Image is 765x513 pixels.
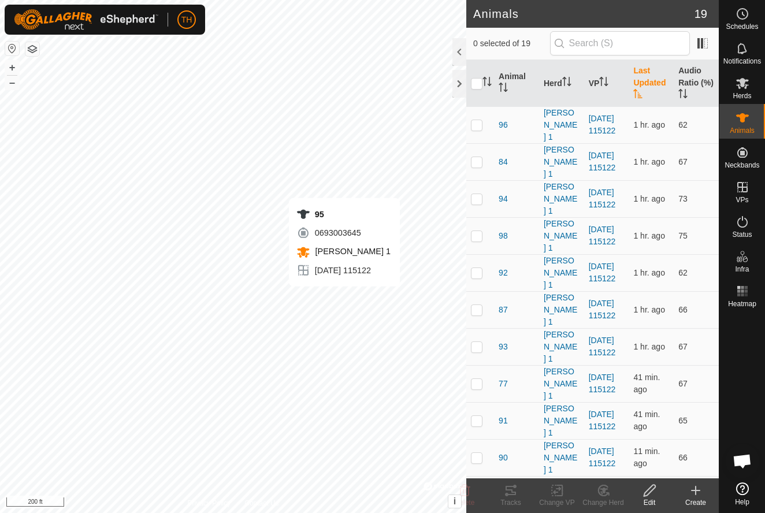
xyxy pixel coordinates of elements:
[735,499,749,505] span: Help
[589,114,616,135] a: [DATE] 115122
[728,300,756,307] span: Heatmap
[633,157,665,166] span: Sep 14, 2025 at 8:02 AM
[633,447,660,468] span: Sep 14, 2025 at 9:31 AM
[313,247,391,256] span: [PERSON_NAME] 1
[534,497,580,508] div: Change VP
[544,107,580,143] div: [PERSON_NAME] 1
[473,7,695,21] h2: Animals
[633,194,665,203] span: Sep 14, 2025 at 8:02 AM
[448,495,461,508] button: i
[499,415,508,427] span: 91
[678,231,688,240] span: 75
[499,230,508,242] span: 98
[544,440,580,476] div: [PERSON_NAME] 1
[181,14,192,26] span: TH
[580,497,626,508] div: Change Herd
[499,304,508,316] span: 87
[633,231,665,240] span: Sep 14, 2025 at 8:02 AM
[730,127,755,134] span: Animals
[735,266,749,273] span: Infra
[633,410,660,431] span: Sep 14, 2025 at 9:02 AM
[25,42,39,56] button: Map Layers
[296,226,391,240] div: 0693003645
[629,60,674,107] th: Last Updated
[296,263,391,277] div: [DATE] 115122
[473,38,550,50] span: 0 selected of 19
[633,91,643,100] p-sorticon: Activate to sort
[725,444,760,478] div: Open chat
[499,341,508,353] span: 93
[589,225,616,246] a: [DATE] 115122
[188,498,231,508] a: Privacy Policy
[732,231,752,238] span: Status
[678,453,688,462] span: 66
[589,262,616,283] a: [DATE] 115122
[725,162,759,169] span: Neckbands
[5,61,19,75] button: +
[678,157,688,166] span: 67
[633,120,665,129] span: Sep 14, 2025 at 8:02 AM
[678,305,688,314] span: 66
[544,292,580,328] div: [PERSON_NAME] 1
[544,329,580,365] div: [PERSON_NAME] 1
[499,119,508,131] span: 96
[719,478,765,510] a: Help
[5,76,19,90] button: –
[499,452,508,464] span: 90
[678,379,688,388] span: 67
[589,188,616,209] a: [DATE] 115122
[244,498,278,508] a: Contact Us
[589,410,616,431] a: [DATE] 115122
[723,58,761,65] span: Notifications
[499,84,508,94] p-sorticon: Activate to sort
[544,403,580,439] div: [PERSON_NAME] 1
[482,79,492,88] p-sorticon: Activate to sort
[544,255,580,291] div: [PERSON_NAME] 1
[544,218,580,254] div: [PERSON_NAME] 1
[488,497,534,508] div: Tracks
[633,342,665,351] span: Sep 14, 2025 at 8:32 AM
[589,336,616,357] a: [DATE] 115122
[678,194,688,203] span: 73
[599,79,608,88] p-sorticon: Activate to sort
[499,193,508,205] span: 94
[695,5,707,23] span: 19
[589,447,616,468] a: [DATE] 115122
[14,9,158,30] img: Gallagher Logo
[494,60,539,107] th: Animal
[584,60,629,107] th: VP
[678,91,688,100] p-sorticon: Activate to sort
[539,60,584,107] th: Herd
[499,378,508,390] span: 77
[678,268,688,277] span: 62
[454,496,456,506] span: i
[733,92,751,99] span: Herds
[678,120,688,129] span: 62
[562,79,571,88] p-sorticon: Activate to sort
[736,196,748,203] span: VPs
[589,299,616,320] a: [DATE] 115122
[633,268,665,277] span: Sep 14, 2025 at 8:02 AM
[544,366,580,402] div: [PERSON_NAME] 1
[626,497,673,508] div: Edit
[5,42,19,55] button: Reset Map
[544,181,580,217] div: [PERSON_NAME] 1
[296,207,391,221] div: 95
[544,477,580,513] div: [PERSON_NAME] 1
[673,497,719,508] div: Create
[589,151,616,172] a: [DATE] 115122
[678,342,688,351] span: 67
[678,416,688,425] span: 65
[633,373,660,394] span: Sep 14, 2025 at 9:01 AM
[674,60,719,107] th: Audio Ratio (%)
[726,23,758,30] span: Schedules
[499,267,508,279] span: 92
[589,373,616,394] a: [DATE] 115122
[633,305,665,314] span: Sep 14, 2025 at 8:02 AM
[499,156,508,168] span: 84
[544,144,580,180] div: [PERSON_NAME] 1
[550,31,690,55] input: Search (S)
